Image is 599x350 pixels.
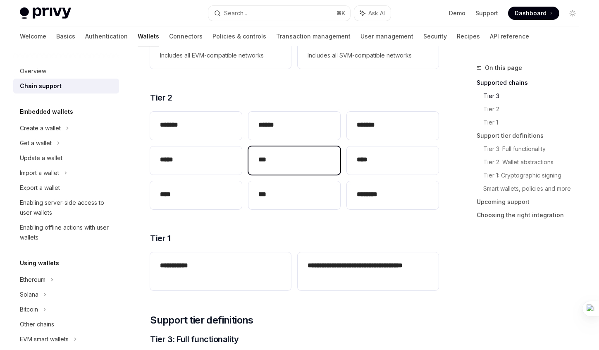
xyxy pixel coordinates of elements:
div: Enabling server-side access to user wallets [20,198,114,218]
a: Tier 1 [483,116,586,129]
a: Enabling offline actions with user wallets [13,220,119,245]
a: Tier 2: Wallet abstractions [483,156,586,169]
a: Chain support [13,79,119,93]
div: Chain support [20,81,62,91]
a: Support [475,9,498,17]
a: Update a wallet [13,151,119,165]
div: Get a wallet [20,138,52,148]
a: Supported chains [477,76,586,89]
a: Demo [449,9,465,17]
div: EVM smart wallets [20,334,69,344]
button: Ask AI [354,6,391,21]
a: Transaction management [276,26,351,46]
a: Upcoming support [477,195,586,209]
a: User management [360,26,413,46]
a: Overview [13,64,119,79]
a: Enabling server-side access to user wallets [13,195,119,220]
button: Toggle dark mode [566,7,579,20]
a: Smart wallets, policies and more [483,182,586,195]
a: **** ***Includes all EVM-compatible networks [150,31,291,69]
a: **** *Includes all SVM-compatible networks [298,31,439,69]
a: Tier 1: Cryptographic signing [483,169,586,182]
div: Other chains [20,319,54,329]
a: Dashboard [508,7,559,20]
a: Tier 3: Full functionality [483,142,586,156]
a: Welcome [20,26,46,46]
a: Support tier definitions [477,129,586,142]
h5: Using wallets [20,258,59,268]
div: Ethereum [20,275,45,285]
a: Security [423,26,447,46]
span: Ask AI [368,9,385,17]
span: Dashboard [515,9,546,17]
div: Enabling offline actions with user wallets [20,223,114,242]
div: Bitcoin [20,304,38,314]
span: On this page [485,63,522,73]
span: ⌘ K [336,10,345,17]
span: Includes all EVM-compatible networks [160,50,281,60]
a: Tier 3 [483,89,586,103]
div: Solana [20,290,38,300]
a: Wallets [138,26,159,46]
div: Import a wallet [20,168,59,178]
span: Tier 3: Full functionality [150,333,239,345]
span: Tier 1 [150,233,170,244]
a: Choosing the right integration [477,209,586,222]
img: light logo [20,7,71,19]
div: Create a wallet [20,123,61,133]
h5: Embedded wallets [20,107,73,117]
a: Policies & controls [212,26,266,46]
button: Search...⌘K [208,6,350,21]
span: Includes all SVM-compatible networks [308,50,429,60]
div: Export a wallet [20,183,60,193]
a: Tier 2 [483,103,586,116]
div: Overview [20,66,46,76]
span: Tier 2 [150,92,172,103]
a: Authentication [85,26,128,46]
a: Export a wallet [13,180,119,195]
a: Other chains [13,317,119,332]
span: Support tier definitions [150,314,253,327]
a: Recipes [457,26,480,46]
a: Basics [56,26,75,46]
div: Update a wallet [20,153,62,163]
div: Search... [224,8,247,18]
a: API reference [490,26,529,46]
a: Connectors [169,26,203,46]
